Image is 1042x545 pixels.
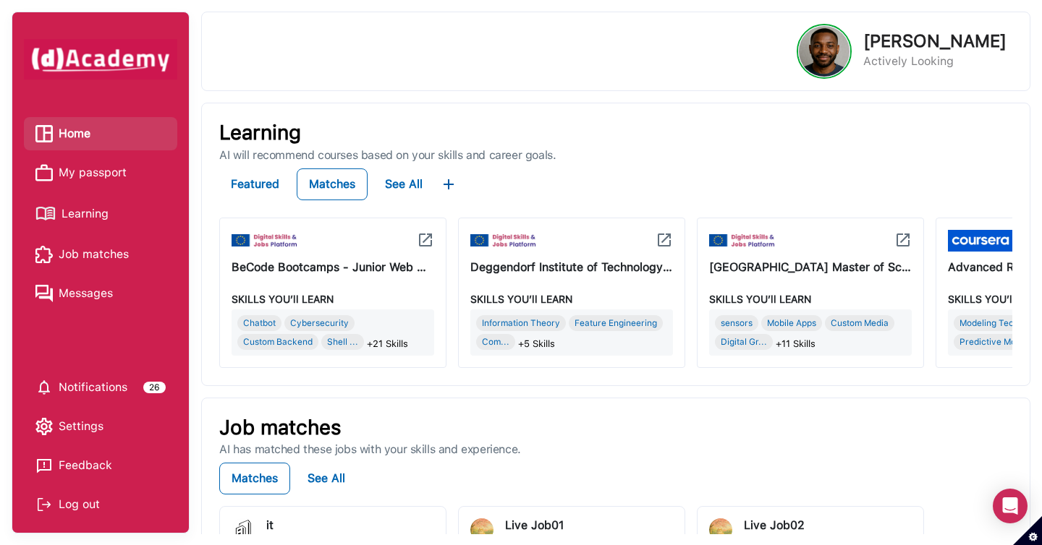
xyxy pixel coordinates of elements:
[59,123,90,145] span: Home
[296,463,357,494] button: See All
[59,162,127,184] span: My passport
[35,418,53,435] img: setting
[470,289,673,309] div: SKILLS YOU’ll LEARN
[35,285,53,302] img: Messages icon
[143,382,166,393] div: 26
[237,334,318,350] div: Custom Backend
[284,315,355,331] div: Cybersecurity
[62,203,109,225] span: Learning
[309,174,355,194] div: Matches
[505,518,673,532] div: Live Job01
[799,26,850,77] img: Profile
[59,244,129,265] span: Job matches
[825,315,894,331] div: Custom Media
[219,168,291,200] button: Featured
[219,416,1012,440] p: Job matches
[709,234,774,246] img: icon
[219,148,1012,163] p: AI will recommend courses based on your skills and career goals.
[59,416,103,437] span: Settings
[35,164,53,181] img: My passport icon
[709,257,912,278] div: Technical University of Denmark Master of Science in Human-Centred Artificial Intelligence
[321,334,364,350] div: Shell ...
[297,168,368,200] button: Matches
[35,201,166,226] a: Learning iconLearning
[219,442,1012,457] p: AI has matched these jobs with your skills and experience.
[948,230,1013,252] img: icon
[715,315,758,331] div: sensors
[440,176,457,193] img: ...
[518,334,555,354] span: +5 Skills
[35,123,166,145] a: Home iconHome
[35,246,53,263] img: Job matches icon
[385,174,423,194] div: See All
[569,315,663,331] div: Feature Engineering
[35,496,53,513] img: Log out
[476,315,566,331] div: Information Theory
[35,283,166,304] a: Messages iconMessages
[373,168,434,200] button: See All
[232,289,434,309] div: SKILLS YOU’ll LEARN
[470,257,673,278] div: Deggendorf Institute of Technology Master of Science in Artificial Intelligence and Data Science
[35,457,53,474] img: feedback
[59,283,113,304] span: Messages
[231,174,279,194] div: Featured
[266,518,434,532] div: it
[863,33,1007,50] p: [PERSON_NAME]
[656,231,673,249] img: icon
[35,455,166,476] a: Feedback
[308,468,345,489] div: See All
[35,201,56,226] img: Learning icon
[232,257,434,278] div: BeCode Bootcamps - Junior Web Developer, AI, DevSecOps
[367,334,408,354] span: +21 Skills
[232,518,255,541] img: jobi
[232,468,278,489] div: Matches
[470,518,494,541] img: jobi
[715,334,773,350] div: Digital Gr...
[993,489,1028,523] div: Open Intercom Messenger
[35,244,166,265] a: Job matches iconJob matches
[709,289,912,309] div: SKILLS YOU’ll LEARN
[417,231,434,249] img: icon
[1013,516,1042,545] button: Set cookie preferences
[744,518,912,532] div: Live Job02
[232,234,297,246] img: icon
[761,315,822,331] div: Mobile Apps
[894,231,912,249] img: icon
[219,463,290,494] button: Matches
[24,39,177,80] img: dAcademy
[35,125,53,142] img: Home icon
[35,162,166,184] a: My passport iconMy passport
[35,494,166,515] div: Log out
[709,518,732,541] img: jobi
[476,334,515,350] div: Com...
[219,121,1012,145] p: Learning
[35,379,53,396] img: setting
[470,234,535,246] img: icon
[863,53,1007,70] p: Actively Looking
[237,315,281,331] div: Chatbot
[59,377,127,398] span: Notifications
[776,334,816,354] span: +11 Skills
